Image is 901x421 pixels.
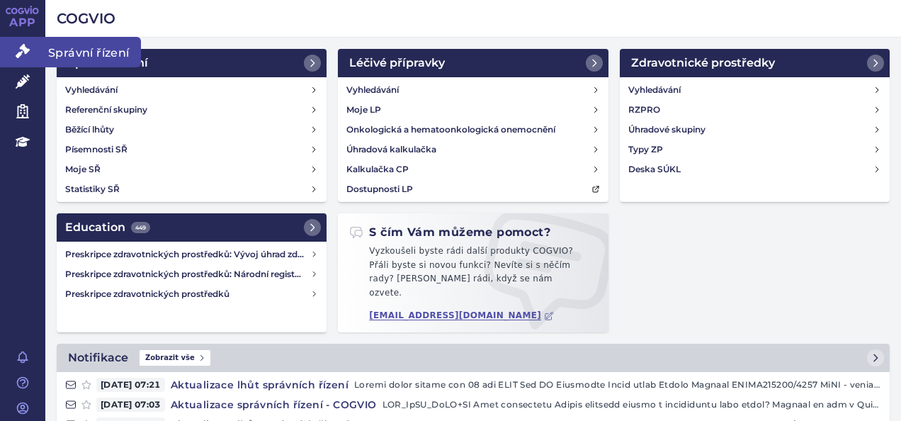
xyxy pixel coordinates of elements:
a: Písemnosti SŘ [59,140,324,159]
span: 449 [131,222,150,233]
a: Moje SŘ [59,159,324,179]
a: RZPRO [623,100,887,120]
a: Moje LP [341,100,605,120]
h4: Onkologická a hematoonkologická onemocnění [346,123,555,137]
h4: Běžící lhůty [65,123,114,137]
h4: Statistiky SŘ [65,182,120,196]
p: Loremi dolor sitame con 08 adi ELIT Sed DO Eiusmodte Incid utlab Etdolo Magnaal ENIMA215200/4257 ... [354,378,881,392]
h4: Dostupnosti LP [346,182,413,196]
h2: Education [65,219,150,236]
h4: Vyhledávání [628,83,681,97]
a: Preskripce zdravotnických prostředků: Národní registr hrazených zdravotnických služeb (NRHZS) [59,264,324,284]
h4: Aktualizace správních řízení - COGVIO [165,398,382,412]
p: Vyzkoušeli byste rádi další produkty COGVIO? Přáli byste si novou funkci? Nevíte si s něčím rady?... [349,245,596,305]
a: Vyhledávání [341,80,605,100]
span: Zobrazit vše [140,350,210,366]
a: Úhradová kalkulačka [341,140,605,159]
h4: Moje LP [346,103,381,117]
h4: Úhradové skupiny [628,123,705,137]
a: Preskripce zdravotnických prostředků [59,284,324,304]
a: Zdravotnické prostředky [620,49,890,77]
h4: Typy ZP [628,142,663,157]
h4: Preskripce zdravotnických prostředků [65,287,310,301]
a: Dostupnosti LP [341,179,605,199]
a: Statistiky SŘ [59,179,324,199]
a: Léčivé přípravky [338,49,608,77]
a: Onkologická a hematoonkologická onemocnění [341,120,605,140]
span: [DATE] 07:03 [96,398,165,412]
h4: Úhradová kalkulačka [346,142,436,157]
h2: Notifikace [68,349,128,366]
span: [DATE] 07:21 [96,378,165,392]
a: Typy ZP [623,140,887,159]
h4: RZPRO [628,103,660,117]
a: Kalkulačka CP [341,159,605,179]
a: Referenční skupiny [59,100,324,120]
a: [EMAIL_ADDRESS][DOMAIN_NAME] [369,310,554,321]
a: Správní řízení [57,49,327,77]
a: Běžící lhůty [59,120,324,140]
h4: Referenční skupiny [65,103,147,117]
h2: Zdravotnické prostředky [631,55,775,72]
h4: Vyhledávání [346,83,399,97]
h4: Kalkulačka CP [346,162,409,176]
a: Vyhledávání [623,80,887,100]
h4: Písemnosti SŘ [65,142,127,157]
h4: Deska SÚKL [628,162,681,176]
a: Úhradové skupiny [623,120,887,140]
h2: COGVIO [57,9,890,28]
h2: Léčivé přípravky [349,55,445,72]
h4: Aktualizace lhůt správních řízení [165,378,354,392]
h4: Preskripce zdravotnických prostředků: Národní registr hrazených zdravotnických služeb (NRHZS) [65,267,310,281]
h4: Vyhledávání [65,83,118,97]
a: NotifikaceZobrazit vše [57,344,890,372]
h2: S čím Vám můžeme pomoct? [349,225,550,240]
a: Education449 [57,213,327,242]
a: Preskripce zdravotnických prostředků: Vývoj úhrad zdravotních pojišťoven za zdravotnické prostředky [59,245,324,264]
a: Deska SÚKL [623,159,887,179]
span: Správní řízení [45,37,141,67]
p: LOR_IpSU_DoLO+SI Amet consectetu Adipis elitsedd eiusmo t incididuntu labo etdol? Magnaal en adm ... [382,398,881,412]
a: Vyhledávání [59,80,324,100]
h4: Moje SŘ [65,162,101,176]
h4: Preskripce zdravotnických prostředků: Vývoj úhrad zdravotních pojišťoven za zdravotnické prostředky [65,247,310,262]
